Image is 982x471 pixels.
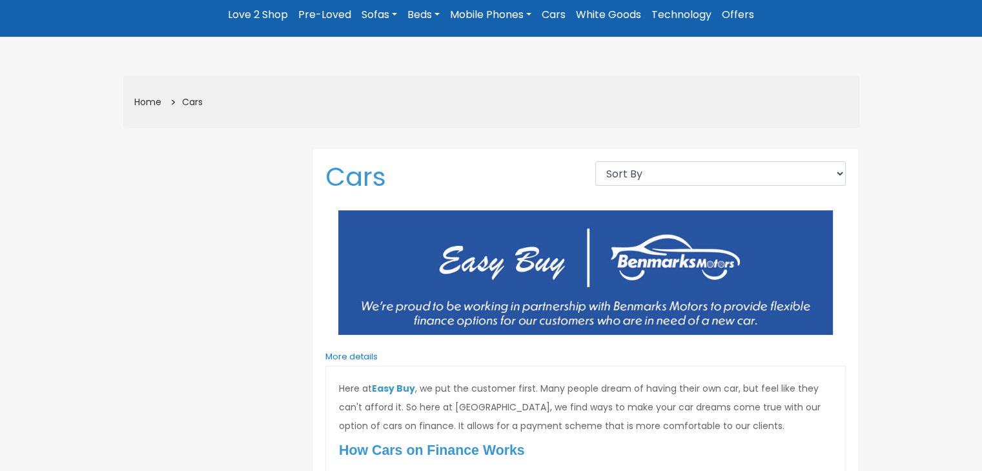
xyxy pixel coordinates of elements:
strong: Easy Buy [372,382,415,395]
a: White Goods [571,3,646,26]
a: Offers [717,3,759,26]
span: Here at , we put the customer first. Many people dream of having their own car, but feel like the... [339,382,821,432]
a: Cars [537,3,571,26]
span: How Cars on Finance Works [339,443,525,458]
a: Home [134,95,161,108]
a: Mobile Phones [445,3,537,26]
a: More details [325,350,378,363]
a: Love 2 Shop [223,3,293,26]
a: Pre-Loved [293,3,356,26]
a: Sofas [356,3,402,26]
a: Technology [646,3,717,26]
a: Cars [182,95,203,108]
a: Beds [402,3,445,26]
h1: Cars [325,161,576,192]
